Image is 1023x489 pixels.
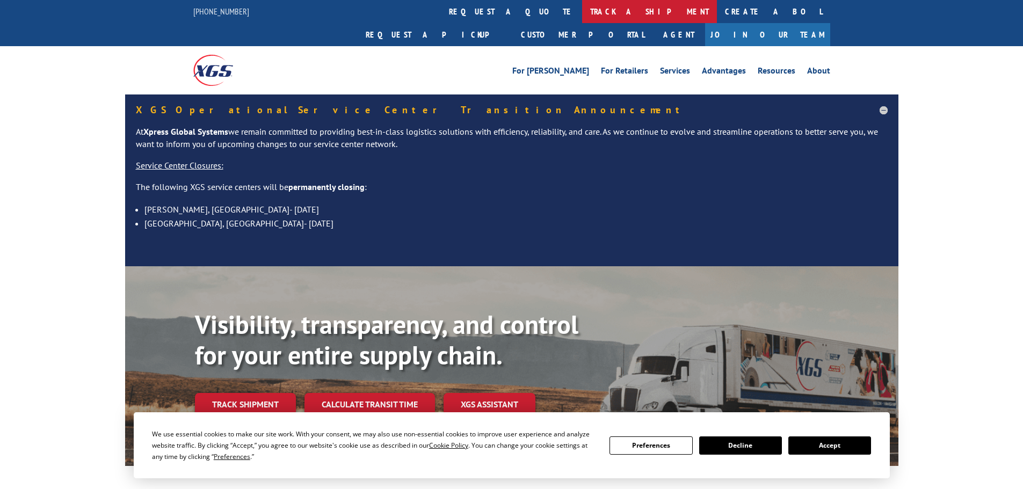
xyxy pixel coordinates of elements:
[304,393,435,416] a: Calculate transit time
[214,452,250,461] span: Preferences
[660,67,690,78] a: Services
[144,216,888,230] li: [GEOGRAPHIC_DATA], [GEOGRAPHIC_DATA]- [DATE]
[193,6,249,17] a: [PHONE_NUMBER]
[807,67,830,78] a: About
[699,436,782,455] button: Decline
[195,308,578,372] b: Visibility, transparency, and control for your entire supply chain.
[144,202,888,216] li: [PERSON_NAME], [GEOGRAPHIC_DATA]- [DATE]
[702,67,746,78] a: Advantages
[601,67,648,78] a: For Retailers
[513,23,652,46] a: Customer Portal
[136,181,888,202] p: The following XGS service centers will be :
[705,23,830,46] a: Join Our Team
[788,436,871,455] button: Accept
[288,181,365,192] strong: permanently closing
[136,160,223,171] u: Service Center Closures:
[152,428,597,462] div: We use essential cookies to make our site work. With your consent, we may also use non-essential ...
[136,105,888,115] h5: XGS Operational Service Center Transition Announcement
[444,393,535,416] a: XGS ASSISTANT
[652,23,705,46] a: Agent
[512,67,589,78] a: For [PERSON_NAME]
[195,393,296,415] a: Track shipment
[429,441,468,450] span: Cookie Policy
[610,436,692,455] button: Preferences
[134,412,890,478] div: Cookie Consent Prompt
[136,126,888,160] p: At we remain committed to providing best-in-class logistics solutions with efficiency, reliabilit...
[143,126,228,137] strong: Xpress Global Systems
[758,67,795,78] a: Resources
[358,23,513,46] a: Request a pickup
